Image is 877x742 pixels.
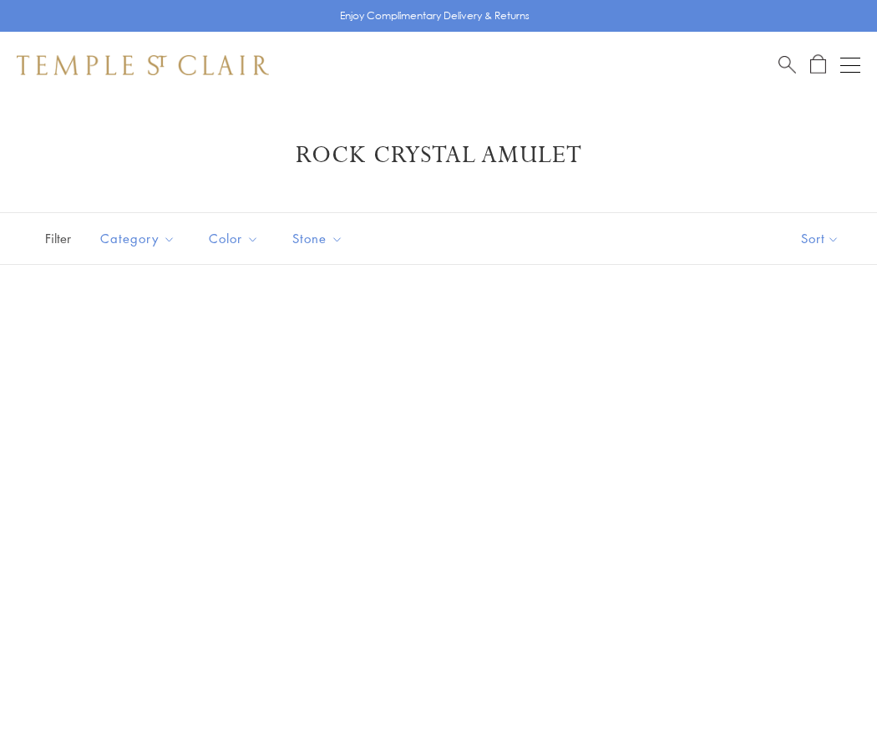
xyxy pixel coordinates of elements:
[88,220,188,257] button: Category
[284,228,356,249] span: Stone
[196,220,271,257] button: Color
[92,228,188,249] span: Category
[840,55,860,75] button: Open navigation
[280,220,356,257] button: Stone
[17,55,269,75] img: Temple St. Clair
[200,228,271,249] span: Color
[810,54,826,75] a: Open Shopping Bag
[340,8,530,24] p: Enjoy Complimentary Delivery & Returns
[42,140,835,170] h1: Rock Crystal Amulet
[763,213,877,264] button: Show sort by
[778,54,796,75] a: Search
